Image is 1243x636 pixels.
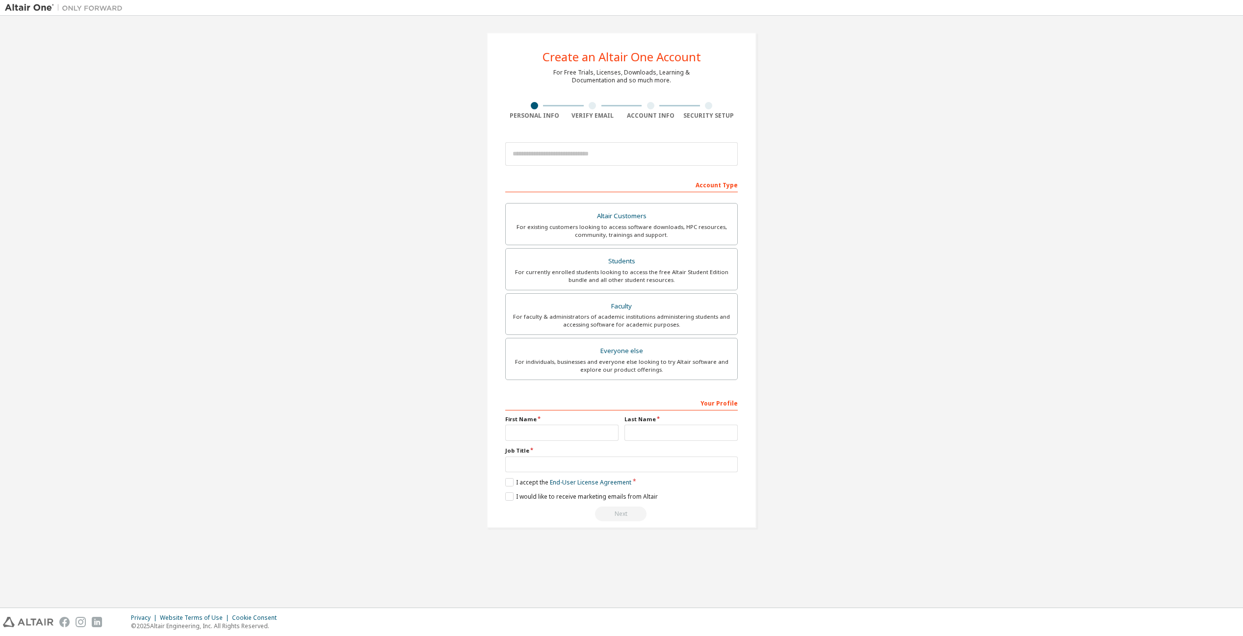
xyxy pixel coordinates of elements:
label: I would like to receive marketing emails from Altair [505,492,658,501]
div: Verify Email [564,112,622,120]
label: First Name [505,415,619,423]
div: For individuals, businesses and everyone else looking to try Altair software and explore our prod... [512,358,731,374]
div: Privacy [131,614,160,622]
label: Job Title [505,447,738,455]
div: Account Info [621,112,680,120]
div: For faculty & administrators of academic institutions administering students and accessing softwa... [512,313,731,329]
div: Everyone else [512,344,731,358]
img: facebook.svg [59,617,70,627]
div: For currently enrolled students looking to access the free Altair Student Edition bundle and all ... [512,268,731,284]
div: Cookie Consent [232,614,283,622]
div: Personal Info [505,112,564,120]
div: Account Type [505,177,738,192]
img: Altair One [5,3,128,13]
div: Faculty [512,300,731,313]
img: linkedin.svg [92,617,102,627]
label: Last Name [624,415,738,423]
div: For existing customers looking to access software downloads, HPC resources, community, trainings ... [512,223,731,239]
div: Website Terms of Use [160,614,232,622]
div: Security Setup [680,112,738,120]
div: Your Profile [505,395,738,410]
div: Students [512,254,731,268]
div: Read and acccept EULA to continue [505,507,738,521]
img: instagram.svg [76,617,86,627]
p: © 2025 Altair Engineering, Inc. All Rights Reserved. [131,622,283,630]
div: Altair Customers [512,209,731,223]
label: I accept the [505,478,631,486]
div: For Free Trials, Licenses, Downloads, Learning & Documentation and so much more. [553,69,690,84]
div: Create an Altair One Account [543,51,701,63]
a: End-User License Agreement [550,478,631,486]
img: altair_logo.svg [3,617,53,627]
